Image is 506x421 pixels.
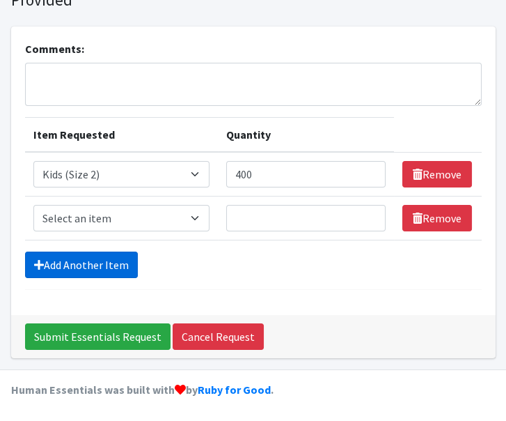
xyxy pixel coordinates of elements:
[198,383,271,397] a: Ruby for Good
[25,40,84,57] label: Comments:
[25,118,219,153] th: Item Requested
[402,205,472,231] a: Remove
[25,252,138,278] a: Add Another Item
[402,161,472,187] a: Remove
[218,118,394,153] th: Quantity
[173,323,264,350] a: Cancel Request
[25,323,171,350] input: Submit Essentials Request
[11,383,274,397] strong: Human Essentials was built with by .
